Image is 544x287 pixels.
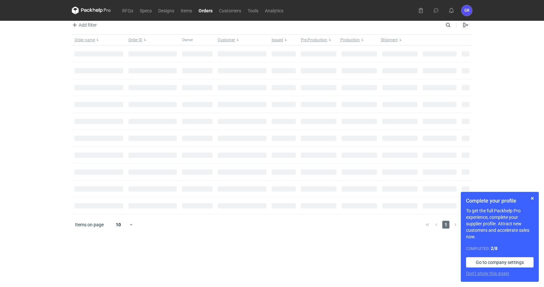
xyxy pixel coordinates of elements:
[155,6,177,14] a: Designs
[461,5,472,16] div: Grzegorz Rosa
[244,6,262,14] a: Tools
[136,6,155,14] a: Specs
[442,221,449,229] span: 1
[75,221,104,228] span: Items on page
[195,6,216,14] a: Orders
[466,270,509,277] button: Don’t show this again
[177,6,195,14] a: Items
[71,21,97,29] span: Add filter
[466,207,534,240] p: To get the full Packhelp Pro experience, complete your supplier profile. Attract new customers an...
[72,6,111,14] svg: Packhelp Pro
[218,37,235,43] span: Customer
[216,6,244,14] a: Customers
[262,6,287,14] a: Analytics
[381,37,398,43] span: Shipment
[72,35,126,45] button: Order name
[466,257,534,268] a: Go to company settings
[272,37,283,43] span: Issued
[215,35,269,45] button: Customer
[466,245,534,252] div: Completed:
[126,35,180,45] button: Order ID
[340,37,360,43] span: Production
[380,35,420,45] button: Shipment
[528,194,536,202] button: Skip for now
[119,6,136,14] a: RFQs
[466,197,534,205] h1: Complete your profile
[71,21,97,29] button: Add filter
[444,21,465,29] input: Search
[128,37,142,43] span: Order ID
[461,5,472,16] button: GR
[339,35,380,45] button: Production
[108,220,129,229] div: 10
[298,35,339,45] button: Pre-Production
[182,37,193,43] span: Owner
[269,35,298,45] button: Issued
[301,37,327,43] span: Pre-Production
[74,37,95,43] span: Order name
[491,246,498,251] strong: 2 / 8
